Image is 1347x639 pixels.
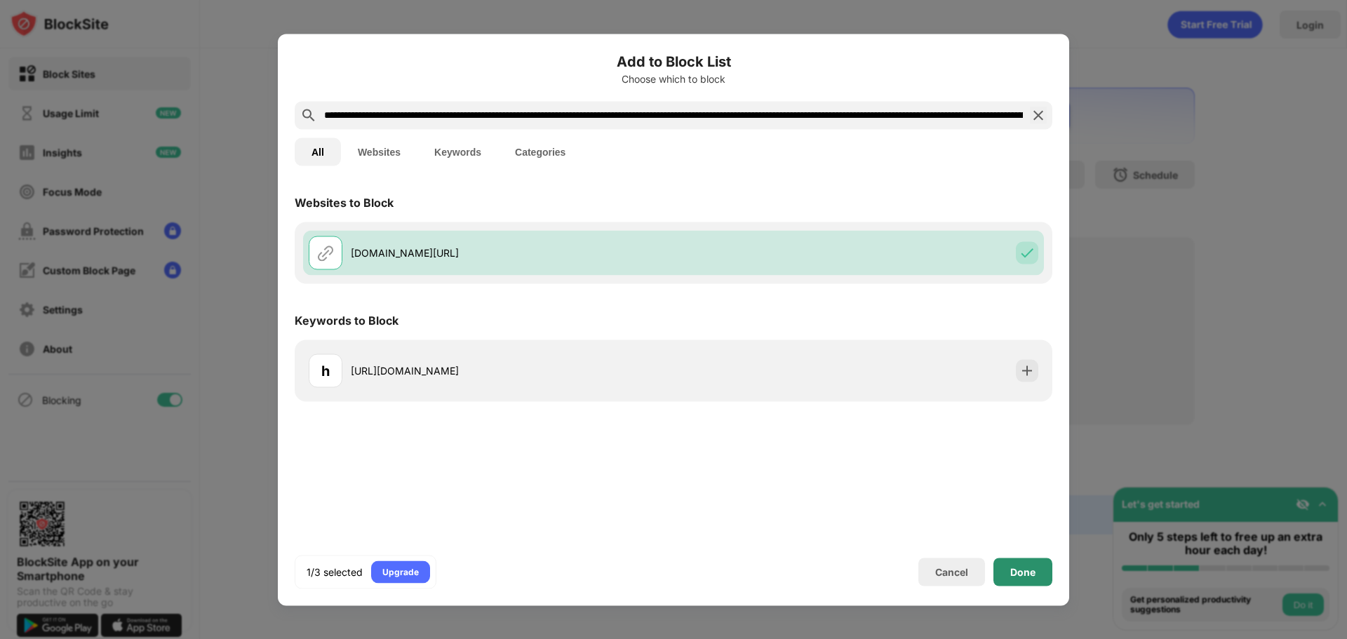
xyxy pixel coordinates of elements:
img: search-close [1030,107,1047,123]
div: h [321,360,330,381]
h6: Add to Block List [295,51,1052,72]
div: Upgrade [382,565,419,579]
button: Websites [341,137,417,166]
div: Cancel [935,566,968,578]
div: Choose which to block [295,73,1052,84]
img: url.svg [317,244,334,261]
img: search.svg [300,107,317,123]
button: Categories [498,137,582,166]
div: [URL][DOMAIN_NAME] [351,363,673,378]
button: All [295,137,341,166]
div: Keywords to Block [295,313,398,327]
div: 1/3 selected [307,565,363,579]
div: Done [1010,566,1036,577]
button: Keywords [417,137,498,166]
div: Websites to Block [295,195,394,209]
div: [DOMAIN_NAME][URL] [351,245,673,260]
